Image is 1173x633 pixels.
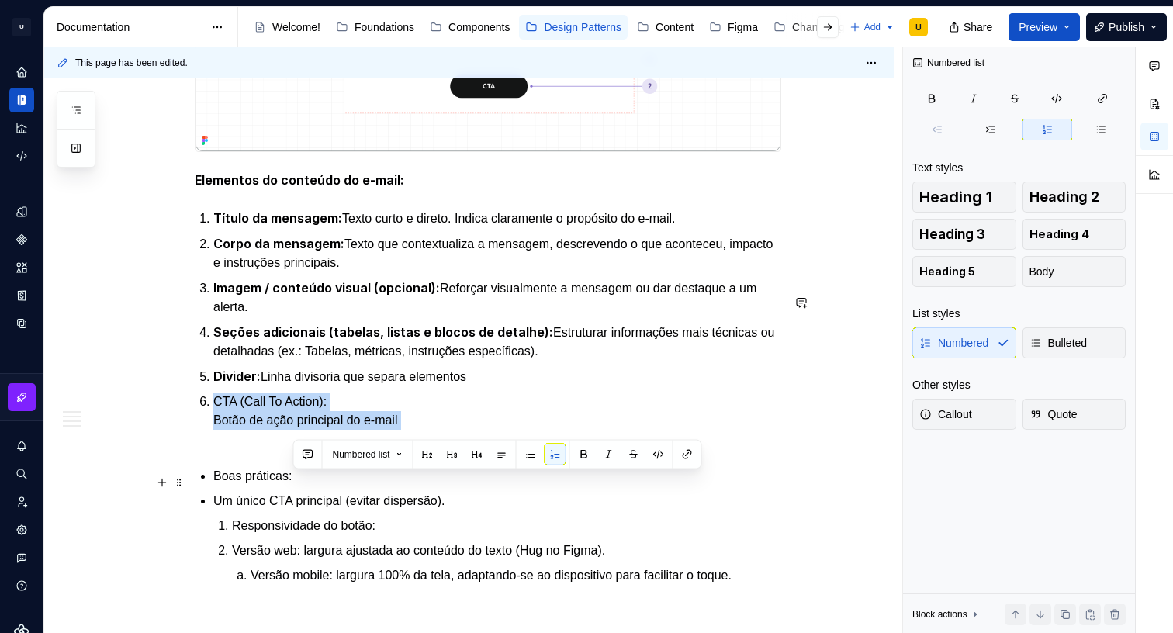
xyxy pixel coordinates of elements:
[232,541,781,560] p: Versão web: largura ajustada ao conteúdo do texto (Hug no Figma).
[964,19,992,35] span: Share
[213,209,781,228] p: Texto curto e direto. Indica claramente o propósito do e-mail.
[213,324,553,340] strong: Seções adicionais (tabelas, listas e blocos de detalhe):
[912,399,1016,430] button: Callout
[213,280,440,296] strong: Imagem / conteúdo visual (opcional):
[9,255,34,280] a: Assets
[213,492,781,510] p: Um único CTA principal (evitar dispersão).
[1029,335,1088,351] span: Bulleted
[912,604,981,625] div: Block actions
[326,444,410,465] button: Numbered list
[919,406,972,422] span: Callout
[9,116,34,140] a: Analytics
[1029,227,1089,242] span: Heading 4
[728,19,758,35] div: Figma
[448,19,510,35] div: Components
[9,434,34,458] button: Notifications
[9,283,34,308] a: Storybook stories
[195,172,404,188] strong: Elementos do conteúdo do e-mail:
[333,448,390,461] span: Numbered list
[355,19,414,35] div: Foundations
[1109,19,1144,35] span: Publish
[1009,13,1080,41] button: Preview
[1022,327,1126,358] button: Bulleted
[12,18,31,36] div: U
[272,19,320,35] div: Welcome!
[247,15,327,40] a: Welcome!
[330,15,420,40] a: Foundations
[213,467,781,486] p: Boas práticas:
[1022,399,1126,430] button: Quote
[9,144,34,168] a: Code automation
[919,227,985,242] span: Heading 3
[75,57,188,69] span: This page has been edited.
[919,189,992,205] span: Heading 1
[3,10,40,43] button: U
[703,15,764,40] a: Figma
[9,311,34,336] a: Data sources
[213,236,344,251] strong: Corpo da mensagem:
[912,219,1016,250] button: Heading 3
[9,60,34,85] a: Home
[247,12,842,43] div: Page tree
[213,234,781,272] p: Texto que contextualiza a mensagem, descrevendo o que aconteceu, impacto e instruções principais.
[213,367,781,386] p: Linha divisoria que separa elementos
[232,517,781,535] p: Responsividade do botão:
[9,227,34,252] a: Components
[1086,13,1167,41] button: Publish
[1029,189,1099,205] span: Heading 2
[1022,219,1126,250] button: Heading 4
[9,517,34,542] a: Settings
[1029,406,1078,422] span: Quote
[915,21,922,33] div: U
[213,368,261,384] strong: Divider:
[213,323,781,361] p: Estruturar informações mais técnicas ou detalhadas (ex.: Tabelas, métricas, instruções específicas).
[1029,264,1054,279] span: Body
[1022,256,1126,287] button: Body
[251,566,781,585] p: Versão mobile: largura 100% da tela, adaptando-se ao dispositivo para facilitar o toque.
[912,306,960,321] div: List styles
[213,210,342,226] strong: Título da mensagem:
[57,19,203,35] div: Documentation
[213,278,781,316] p: Reforçar visualmente a mensagem ou dar destaque a um alerta.
[1019,19,1057,35] span: Preview
[845,16,900,38] button: Add
[9,489,34,514] a: Invite team
[941,13,1002,41] button: Share
[544,19,621,35] div: Design Patterns
[424,15,516,40] a: Components
[919,264,975,279] span: Heading 5
[213,393,781,448] p: CTA (Call To Action): Botão de ação principal do e-mail
[912,256,1016,287] button: Heading 5
[9,88,34,112] a: Documentation
[912,182,1016,213] button: Heading 1
[656,19,694,35] div: Content
[767,15,851,40] a: Changelog
[9,462,34,486] button: Search ⌘K
[912,160,963,175] div: Text styles
[9,199,34,224] a: Design tokens
[864,21,881,33] span: Add
[519,15,628,40] a: Design Patterns
[9,545,34,570] button: Contact support
[912,377,971,393] div: Other styles
[1022,182,1126,213] button: Heading 2
[631,15,700,40] a: Content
